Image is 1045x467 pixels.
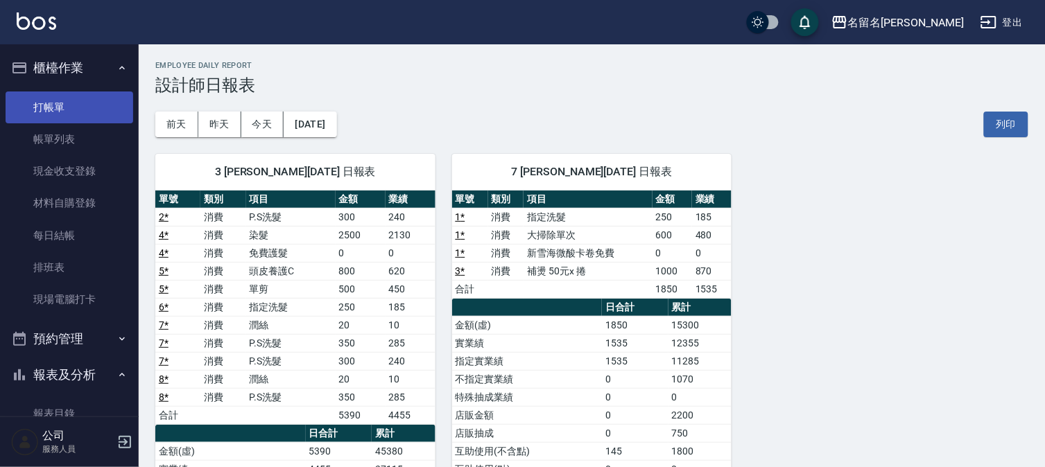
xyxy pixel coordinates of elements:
td: 店販抽成 [452,424,603,442]
td: 11285 [668,352,732,370]
div: 名留名[PERSON_NAME] [848,14,964,31]
td: 頭皮養護C [246,262,336,280]
td: 240 [386,208,435,226]
td: 4455 [386,406,435,424]
td: 消費 [200,352,245,370]
td: 45380 [372,442,435,460]
td: P.S洗髮 [246,208,336,226]
td: 10 [386,370,435,388]
td: 店販金額 [452,406,603,424]
td: 金額(虛) [155,442,306,460]
td: 350 [336,334,386,352]
th: 日合計 [602,299,668,317]
td: P.S洗髮 [246,388,336,406]
h3: 設計師日報表 [155,76,1028,95]
td: 240 [386,352,435,370]
table: a dense table [452,191,732,299]
img: Person [11,428,39,456]
td: 870 [692,262,732,280]
td: 20 [336,370,386,388]
a: 報表目錄 [6,398,133,430]
td: 潤絲 [246,370,336,388]
td: 250 [653,208,692,226]
th: 累計 [668,299,732,317]
p: 服務人員 [42,443,113,455]
th: 項目 [246,191,336,209]
td: 消費 [200,280,245,298]
th: 業績 [692,191,732,209]
button: 列印 [984,112,1028,137]
th: 項目 [524,191,652,209]
td: 0 [692,244,732,262]
th: 單號 [155,191,200,209]
td: 0 [602,424,668,442]
td: 5390 [336,406,386,424]
a: 帳單列表 [6,123,133,155]
td: 350 [336,388,386,406]
button: 報表及分析 [6,357,133,393]
td: 1850 [653,280,692,298]
button: 今天 [241,112,284,137]
td: 消費 [200,334,245,352]
td: 480 [692,226,732,244]
span: 7 [PERSON_NAME][DATE] 日報表 [469,165,716,179]
td: 750 [668,424,732,442]
td: 300 [336,208,386,226]
th: 日合計 [306,425,372,443]
td: 合計 [452,280,488,298]
th: 單號 [452,191,488,209]
td: 消費 [488,262,524,280]
td: 0 [602,406,668,424]
table: a dense table [155,191,435,425]
td: 0 [602,388,668,406]
td: 消費 [200,226,245,244]
button: 預約管理 [6,321,133,357]
span: 3 [PERSON_NAME][DATE] 日報表 [172,165,419,179]
td: 實業績 [452,334,603,352]
td: 5390 [306,442,372,460]
td: 指定洗髮 [524,208,652,226]
td: 185 [692,208,732,226]
td: 消費 [200,388,245,406]
td: 15300 [668,316,732,334]
a: 現金收支登錄 [6,155,133,187]
td: 消費 [200,244,245,262]
td: 0 [386,244,435,262]
button: 前天 [155,112,198,137]
td: 大掃除單次 [524,226,652,244]
td: 消費 [488,226,524,244]
a: 現場電腦打卡 [6,283,133,315]
td: 600 [653,226,692,244]
th: 類別 [488,191,524,209]
td: 285 [386,334,435,352]
td: 20 [336,316,386,334]
td: 指定實業績 [452,352,603,370]
button: 櫃檯作業 [6,50,133,86]
h5: 公司 [42,429,113,443]
td: 消費 [488,208,524,226]
td: 指定洗髮 [246,298,336,316]
td: 0 [668,388,732,406]
button: 登出 [975,10,1028,35]
th: 金額 [336,191,386,209]
td: 消費 [200,298,245,316]
td: 620 [386,262,435,280]
th: 業績 [386,191,435,209]
td: 250 [336,298,386,316]
td: 潤絲 [246,316,336,334]
button: 名留名[PERSON_NAME] [826,8,969,37]
td: 10 [386,316,435,334]
td: 金額(虛) [452,316,603,334]
td: 互助使用(不含點) [452,442,603,460]
td: 消費 [488,244,524,262]
td: 0 [336,244,386,262]
td: 消費 [200,208,245,226]
td: 1535 [602,352,668,370]
a: 每日結帳 [6,220,133,252]
td: 185 [386,298,435,316]
td: 2500 [336,226,386,244]
td: 2200 [668,406,732,424]
td: 450 [386,280,435,298]
a: 排班表 [6,252,133,283]
td: 免費護髮 [246,244,336,262]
